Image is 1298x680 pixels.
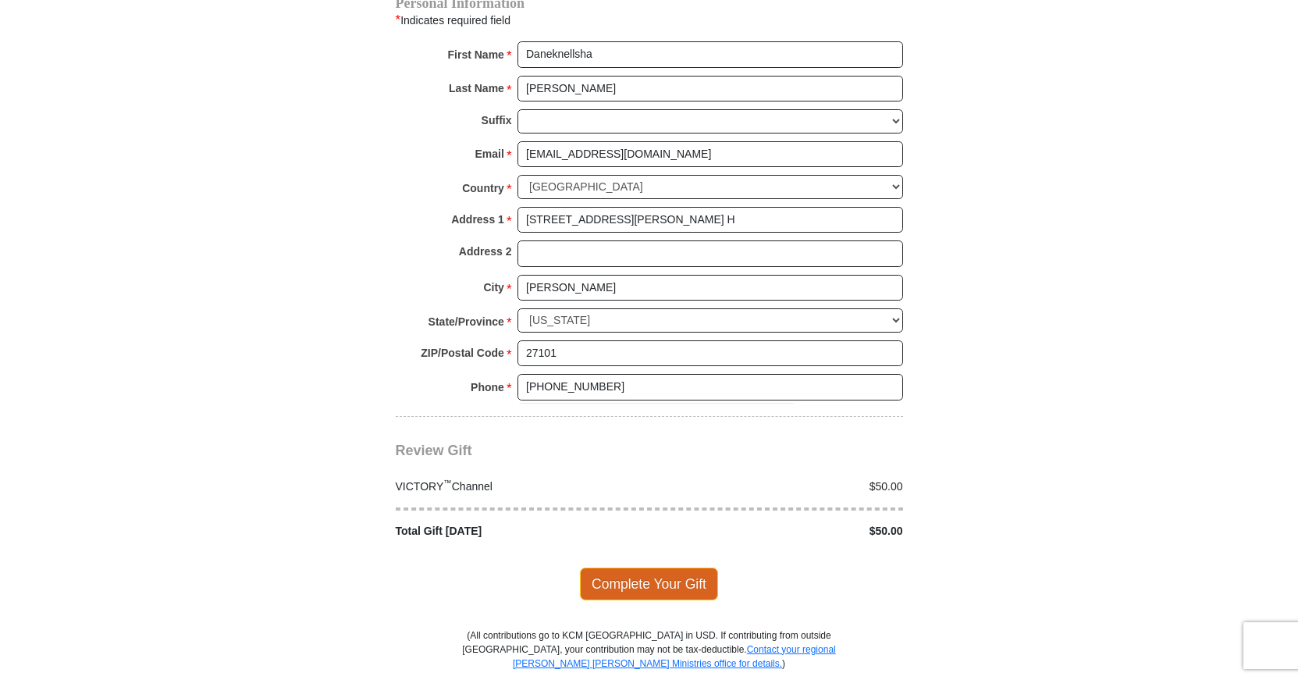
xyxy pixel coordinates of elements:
strong: Last Name [449,77,504,99]
div: Indicates required field [396,10,903,30]
div: VICTORY Channel [387,479,649,495]
strong: First Name [448,44,504,66]
div: $50.00 [649,523,912,539]
strong: Phone [471,376,504,398]
span: Complete Your Gift [580,568,718,600]
a: Contact your regional [PERSON_NAME] [PERSON_NAME] Ministries office for details. [513,644,836,669]
div: $50.00 [649,479,912,495]
sup: ™ [443,478,452,487]
strong: Country [462,177,504,199]
strong: Address 2 [459,240,512,262]
strong: ZIP/Postal Code [421,342,504,364]
div: Total Gift [DATE] [387,523,649,539]
strong: Suffix [482,109,512,131]
strong: State/Province [429,311,504,333]
span: Review Gift [396,443,472,458]
strong: Address 1 [451,208,504,230]
strong: City [483,276,503,298]
strong: Email [475,143,504,165]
